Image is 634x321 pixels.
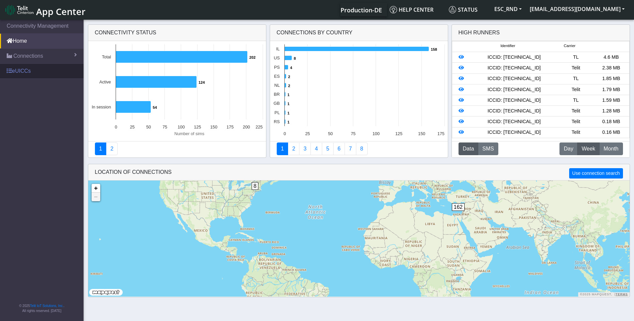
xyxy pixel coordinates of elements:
span: 162 [452,203,465,211]
img: knowledge.svg [390,6,397,13]
a: Terms [616,293,628,296]
span: Production-DE [341,6,382,14]
a: Your current platform instance [340,3,382,16]
a: Usage by Carrier [322,142,334,155]
button: Use connection search [569,168,623,179]
span: Identifier [500,43,515,49]
div: 0.16 MB [594,129,629,136]
nav: Summary paging [277,142,441,155]
span: Week [582,145,595,153]
a: 14 Days Trend [333,142,345,155]
text: 54 [153,105,157,109]
text: 200 [243,124,250,129]
a: Help center [387,3,446,16]
span: Help center [390,6,433,13]
button: Data [459,142,479,155]
text: RS [274,119,280,124]
div: Connections By Country [270,25,448,41]
text: 50 [146,124,151,129]
div: ICCID: [TECHNICAL_ID] [470,54,558,61]
text: 75 [351,131,355,136]
text: ES [274,74,279,79]
text: 124 [199,80,205,84]
span: Connections [13,52,43,60]
text: 1 [287,93,289,97]
text: PS [274,65,279,70]
div: TL [558,75,594,82]
text: 100 [372,131,379,136]
text: 50 [328,131,333,136]
div: 1 [431,172,438,192]
div: TL [558,54,594,61]
text: 125 [395,131,402,136]
text: Total [102,54,111,59]
text: In session [92,104,111,109]
a: Status [446,3,490,16]
text: Active [99,79,111,84]
text: 0 [283,131,286,136]
span: Day [564,145,573,153]
span: App Center [36,5,86,18]
text: 25 [130,124,134,129]
div: Connectivity status [88,25,266,41]
a: Telit IoT Solutions, Inc. [30,304,64,308]
div: 1.28 MB [594,107,629,115]
text: 150 [210,124,217,129]
div: ICCID: [TECHNICAL_ID] [470,86,558,93]
div: ICCID: [TECHNICAL_ID] [470,64,558,72]
a: Connectivity status [95,142,107,155]
text: US [274,55,280,60]
text: GB [273,101,280,106]
a: Deployment status [106,142,118,155]
text: 100 [177,124,184,129]
text: 125 [194,124,201,129]
button: [EMAIL_ADDRESS][DOMAIN_NAME] [526,3,629,15]
div: ICCID: [TECHNICAL_ID] [470,129,558,136]
span: Month [604,145,618,153]
a: Zoom out [92,193,100,201]
div: 4.6 MB [594,54,629,61]
span: Status [449,6,478,13]
text: 2 [288,75,290,79]
div: Telit [558,64,594,72]
button: ESC_RND [490,3,526,15]
div: ©2025 MapQuest, | [578,292,629,297]
div: ICCID: [TECHNICAL_ID] [470,118,558,125]
text: 1 [287,102,289,106]
div: ICCID: [TECHNICAL_ID] [470,97,558,104]
span: 8 [252,182,259,190]
a: Connections By Country [277,142,288,155]
text: 1 [287,120,289,124]
text: 4 [290,66,292,70]
a: Zoom in [92,184,100,193]
div: TL [558,97,594,104]
text: 25 [305,131,310,136]
text: PL [274,110,280,115]
div: High Runners [459,29,500,37]
nav: Summary paging [95,142,259,155]
div: 0.18 MB [594,118,629,125]
text: IL [276,46,280,51]
span: Carrier [564,43,576,49]
button: SMS [478,142,498,155]
a: App Center [5,3,85,17]
div: ICCID: [TECHNICAL_ID] [470,75,558,82]
img: status.svg [449,6,456,13]
a: Zero Session [345,142,356,155]
text: 8 [294,56,296,60]
div: 2.38 MB [594,64,629,72]
div: 1.79 MB [594,86,629,93]
div: Telit [558,118,594,125]
div: 1.85 MB [594,75,629,82]
a: Not Connected for 30 days [356,142,368,155]
div: Telit [558,129,594,136]
text: 150 [418,131,425,136]
text: 175 [437,131,444,136]
text: Number of sims [174,131,204,136]
button: Week [577,142,600,155]
a: Carrier [288,142,299,155]
text: 1 [287,111,289,115]
button: Month [599,142,623,155]
div: 1.59 MB [594,97,629,104]
text: 202 [249,55,256,59]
